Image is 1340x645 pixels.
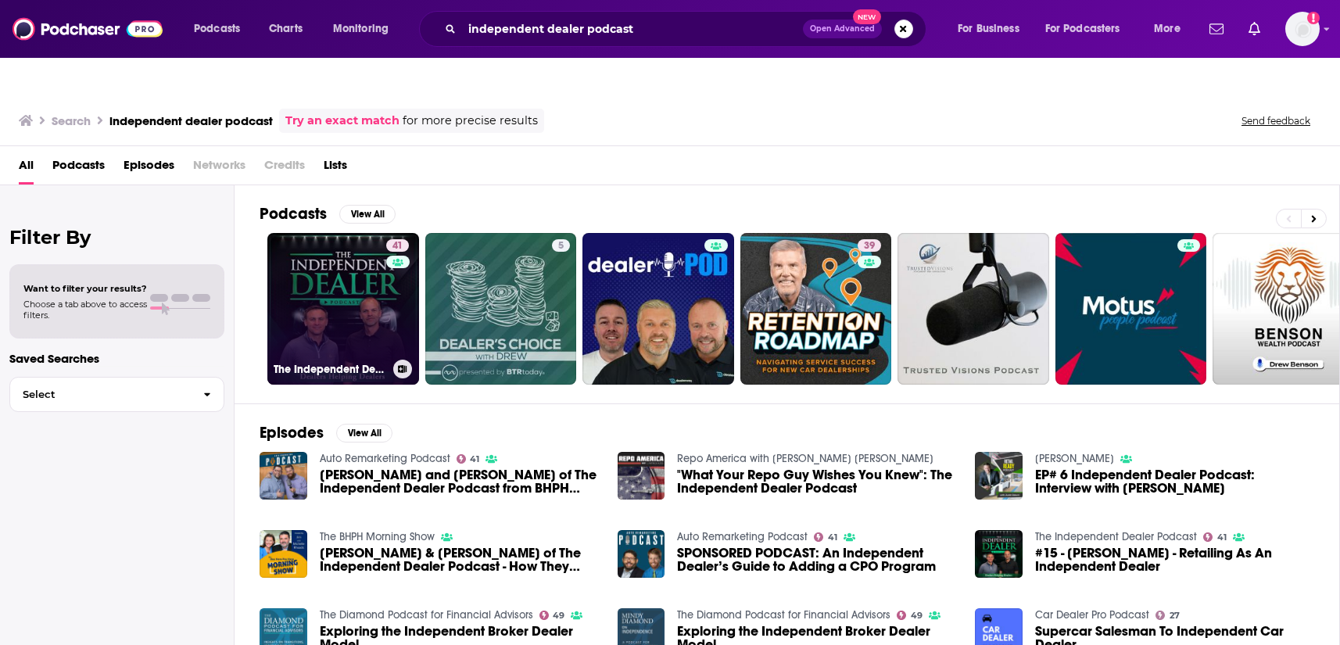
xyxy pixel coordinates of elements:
a: EP# 6 Independent Dealer Podcast: Interview with Dare Saul [975,452,1023,500]
a: EP# 6 Independent Dealer Podcast: Interview with Dare Saul [1035,468,1314,495]
img: "What Your Repo Guy Wishes You Knew": The Independent Dealer Podcast [618,452,665,500]
a: Charts [259,16,312,41]
span: Monitoring [333,18,389,40]
button: open menu [183,16,260,41]
h2: Episodes [260,423,324,443]
a: Lists [324,152,347,185]
span: 49 [553,612,564,619]
img: Luke Godwin & Jeff Watson of The Independent Dealer Podcast - How They Started and Why Some BHPH ... [260,530,307,578]
a: PodcastsView All [260,204,396,224]
span: For Podcasters [1045,18,1120,40]
span: EP# 6 Independent Dealer Podcast: Interview with [PERSON_NAME] [1035,468,1314,495]
a: Show notifications dropdown [1242,16,1267,42]
a: 41 [1203,532,1227,542]
a: Show notifications dropdown [1203,16,1230,42]
a: The BHPH Morning Show [320,530,435,543]
a: Try an exact match [285,112,399,130]
span: Networks [193,152,245,185]
img: #15 - Dan Reel - Retailing As An Independent Dealer [975,530,1023,578]
a: 5 [425,233,577,385]
button: open menu [1143,16,1200,41]
input: Search podcasts, credits, & more... [462,16,803,41]
a: EpisodesView All [260,423,392,443]
a: JUSTIN M OSBURN [1035,452,1114,465]
span: for more precise results [403,112,538,130]
span: 5 [558,238,564,254]
a: Auto Remarketing Podcast [320,452,450,465]
a: 41 [386,239,409,252]
a: #15 - Dan Reel - Retailing As An Independent Dealer [1035,546,1314,573]
a: 49 [539,611,565,620]
a: 41 [457,454,480,464]
span: 41 [470,456,479,463]
span: For Business [958,18,1019,40]
a: All [19,152,34,185]
span: Want to filter your results? [23,283,147,294]
button: Select [9,377,224,412]
a: 41 [814,532,837,542]
a: "What Your Repo Guy Wishes You Knew": The Independent Dealer Podcast [677,468,956,495]
button: Show profile menu [1285,12,1320,46]
span: Podcasts [194,18,240,40]
a: Auto Remarketing Podcast [677,530,808,543]
h2: Filter By [9,226,224,249]
button: View All [336,424,392,443]
a: 27 [1155,611,1180,620]
span: [PERSON_NAME] & [PERSON_NAME] of The Independent Dealer Podcast - How They Started and Why Some B... [320,546,599,573]
svg: Add a profile image [1307,12,1320,24]
span: New [853,9,881,24]
a: Car Dealer Pro Podcast [1035,608,1149,622]
span: Open Advanced [810,25,875,33]
h3: Search [52,113,91,128]
a: The Diamond Podcast for Financial Advisors [677,608,890,622]
button: open menu [947,16,1039,41]
button: Send feedback [1237,114,1315,127]
a: 5 [552,239,570,252]
img: Luke Godwin and Jeff Watson of The Independent Dealer Podcast from BHPH United 2024 [260,452,307,500]
a: 41The Independent Dealer Podcast [267,233,419,385]
span: 49 [911,612,923,619]
p: Saved Searches [9,351,224,366]
h3: The Independent Dealer Podcast [274,363,387,376]
a: 49 [897,611,923,620]
a: SPONSORED PODCAST: An Independent Dealer’s Guide to Adding a CPO Program [677,546,956,573]
button: View All [339,205,396,224]
span: #15 - [PERSON_NAME] - Retailing As An Independent Dealer [1035,546,1314,573]
a: 39 [858,239,881,252]
span: 41 [828,534,837,541]
span: 39 [864,238,875,254]
a: Repo America with J. Patrick Altes [677,452,933,465]
span: Credits [264,152,305,185]
button: open menu [322,16,409,41]
h3: independent dealer podcast [109,113,273,128]
div: Search podcasts, credits, & more... [434,11,941,47]
button: open menu [1035,16,1143,41]
span: Charts [269,18,303,40]
a: The Diamond Podcast for Financial Advisors [320,608,533,622]
a: Podcasts [52,152,105,185]
a: Luke Godwin & Jeff Watson of The Independent Dealer Podcast - How They Started and Why Some BHPH ... [320,546,599,573]
button: Open AdvancedNew [803,20,882,38]
span: Choose a tab above to access filters. [23,299,147,321]
img: SPONSORED PODCAST: An Independent Dealer’s Guide to Adding a CPO Program [618,530,665,578]
span: 41 [1217,534,1227,541]
span: Episodes [124,152,174,185]
a: The Independent Dealer Podcast [1035,530,1197,543]
img: Podchaser - Follow, Share and Rate Podcasts [13,14,163,44]
span: 27 [1170,612,1180,619]
span: 41 [392,238,403,254]
a: 39 [740,233,892,385]
span: More [1154,18,1181,40]
span: [PERSON_NAME] and [PERSON_NAME] of The Independent Dealer Podcast from BHPH United 2024 [320,468,599,495]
